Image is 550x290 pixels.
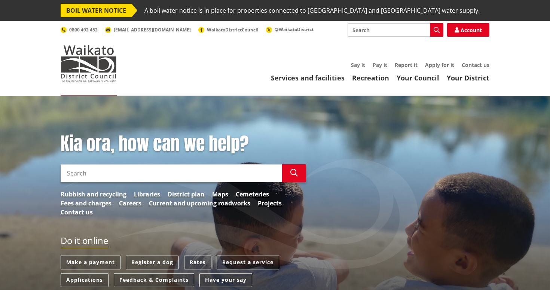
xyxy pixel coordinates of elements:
[236,190,269,199] a: Cemeteries
[114,27,191,33] span: [EMAIL_ADDRESS][DOMAIN_NAME]
[61,256,120,269] a: Make a payment
[198,27,259,33] a: WaikatoDistrictCouncil
[61,4,132,17] span: BOIL WATER NOTICE
[61,190,126,199] a: Rubbish and recycling
[373,61,387,68] a: Pay it
[447,23,489,37] a: Account
[425,61,454,68] a: Apply for it
[258,199,282,208] a: Projects
[395,61,418,68] a: Report it
[199,273,252,287] a: Have your say
[119,199,141,208] a: Careers
[275,26,314,33] span: @WaikatoDistrict
[134,190,160,199] a: Libraries
[462,61,489,68] a: Contact us
[271,73,345,82] a: Services and facilities
[61,164,282,182] input: Search input
[69,27,98,33] span: 0800 492 452
[61,208,93,217] a: Contact us
[184,256,211,269] a: Rates
[207,27,259,33] span: WaikatoDistrictCouncil
[126,256,179,269] a: Register a dog
[168,190,205,199] a: District plan
[61,27,98,33] a: 0800 492 452
[351,61,365,68] a: Say it
[61,45,117,82] img: Waikato District Council - Te Kaunihera aa Takiwaa o Waikato
[114,273,194,287] a: Feedback & Complaints
[149,199,250,208] a: Current and upcoming roadworks
[144,4,480,17] span: A boil water notice is in place for properties connected to [GEOGRAPHIC_DATA] and [GEOGRAPHIC_DAT...
[212,190,228,199] a: Maps
[61,235,108,248] h2: Do it online
[105,27,191,33] a: [EMAIL_ADDRESS][DOMAIN_NAME]
[61,273,109,287] a: Applications
[447,73,489,82] a: Your District
[352,73,389,82] a: Recreation
[266,26,314,33] a: @WaikatoDistrict
[397,73,439,82] a: Your Council
[348,23,443,37] input: Search input
[217,256,279,269] a: Request a service
[61,133,306,155] h1: Kia ora, how can we help?
[61,199,111,208] a: Fees and charges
